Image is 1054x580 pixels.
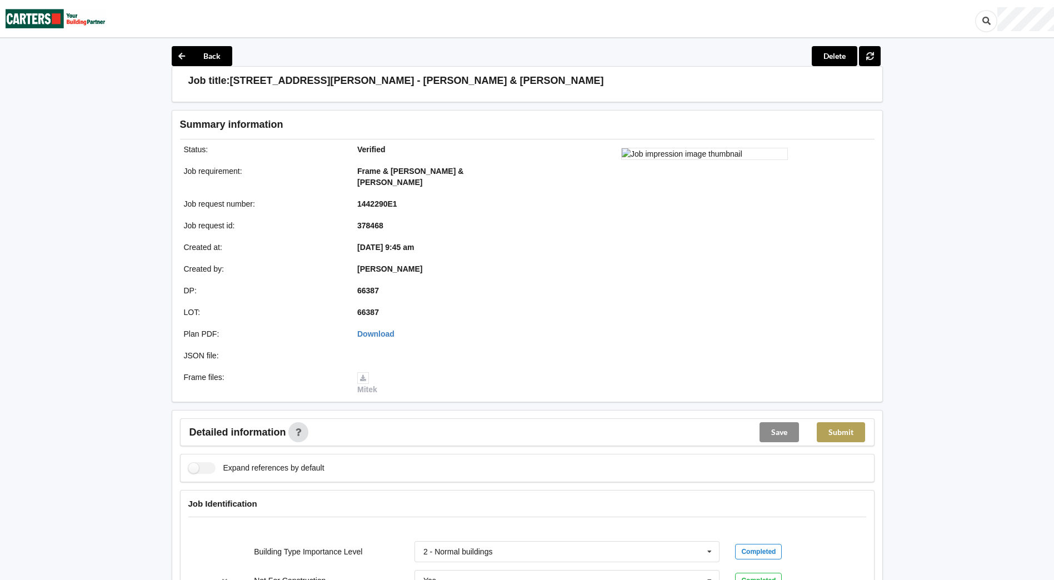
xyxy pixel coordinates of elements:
[357,145,386,154] b: Verified
[176,220,350,231] div: Job request id :
[176,350,350,361] div: JSON file :
[357,167,463,187] b: Frame & [PERSON_NAME] & [PERSON_NAME]
[6,1,106,37] img: Carters
[180,118,697,131] h3: Summary information
[254,547,362,556] label: Building Type Importance Level
[812,46,857,66] button: Delete
[357,286,379,295] b: 66387
[735,544,782,559] div: Completed
[176,372,350,395] div: Frame files :
[230,74,604,87] h3: [STREET_ADDRESS][PERSON_NAME] - [PERSON_NAME] & [PERSON_NAME]
[357,329,394,338] a: Download
[176,242,350,253] div: Created at :
[357,264,422,273] b: [PERSON_NAME]
[176,307,350,318] div: LOT :
[357,373,377,394] a: Mitek
[176,328,350,339] div: Plan PDF :
[189,427,286,437] span: Detailed information
[357,199,397,208] b: 1442290E1
[176,263,350,274] div: Created by :
[176,285,350,296] div: DP :
[357,221,383,230] b: 378468
[188,74,230,87] h3: Job title:
[176,144,350,155] div: Status :
[188,462,324,474] label: Expand references by default
[357,243,414,252] b: [DATE] 9:45 am
[172,46,232,66] button: Back
[176,166,350,188] div: Job requirement :
[423,548,493,556] div: 2 - Normal buildings
[188,498,866,509] h4: Job Identification
[357,308,379,317] b: 66387
[817,422,865,442] button: Submit
[176,198,350,209] div: Job request number :
[621,148,788,160] img: Job impression image thumbnail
